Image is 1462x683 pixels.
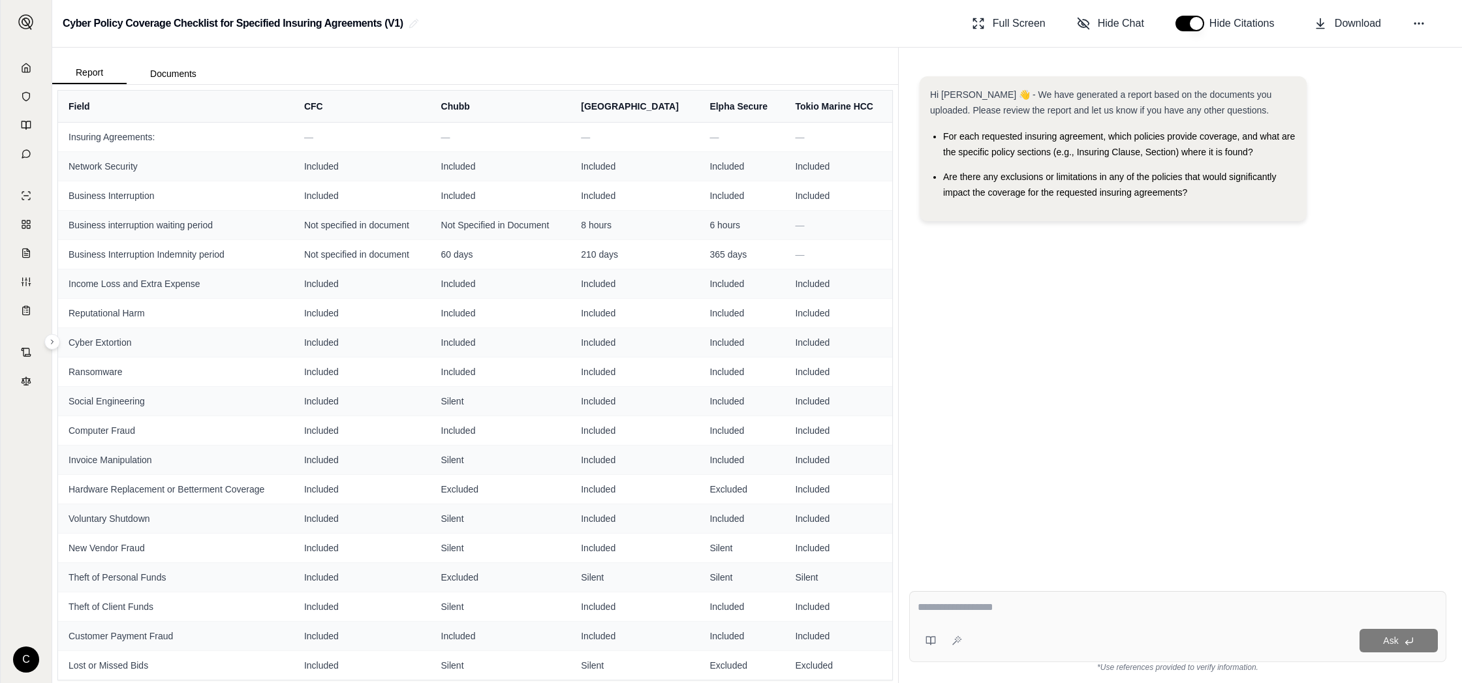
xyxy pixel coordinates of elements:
span: Business interruption waiting period [69,219,283,232]
span: Theft of Personal Funds [69,571,283,584]
span: Included [709,365,774,378]
span: Silent [441,659,561,672]
span: Included [581,365,689,378]
span: Business Interruption [69,189,283,202]
a: Custom Report [8,269,44,295]
span: Hardware Replacement or Betterment Coverage [69,483,283,496]
span: Ask [1383,635,1398,646]
span: Included [709,630,774,643]
span: 60 days [441,248,561,261]
span: Included [709,336,774,349]
span: Not Specified in Document [441,219,561,232]
span: Business Interruption Indemnity period [69,248,283,261]
a: Legal Search Engine [8,368,44,394]
span: Excluded [709,483,774,496]
a: Prompt Library [8,112,44,138]
span: Excluded [709,659,774,672]
a: Policy Comparisons [8,211,44,237]
span: Included [581,483,689,496]
a: Claim Coverage [8,240,44,266]
span: For each requested insuring agreement, which policies provide coverage, and what are the specific... [943,131,1295,157]
span: Included [795,600,882,613]
button: Ask [1360,629,1438,652]
div: C [13,646,39,673]
span: Included [795,365,882,378]
span: Included [581,160,689,173]
span: Silent [709,571,774,584]
a: Home [8,55,44,81]
span: Included [304,307,420,320]
span: Included [304,453,420,466]
span: Not specified in document [304,219,420,232]
button: Hide Chat [1072,10,1149,37]
span: 6 hours [709,219,774,232]
span: Computer Fraud [69,424,283,437]
th: [GEOGRAPHIC_DATA] [570,91,699,122]
span: Included [581,189,689,202]
span: Included [441,336,561,349]
span: Included [581,277,689,290]
span: 8 hours [581,219,689,232]
span: Download [1335,16,1381,31]
span: Income Loss and Extra Expense [69,277,283,290]
a: Chat [8,141,44,167]
span: Customer Payment Fraud [69,630,283,643]
span: Included [709,307,774,320]
span: Included [795,541,882,554]
span: Ransomware [69,365,283,378]
span: Included [581,336,689,349]
span: Included [709,453,774,466]
span: Included [581,453,689,466]
span: Included [581,395,689,408]
span: Silent [441,541,561,554]
span: Included [441,189,561,202]
span: Social Engineering [69,395,283,408]
span: Included [304,659,420,672]
span: Not specified in document [304,248,420,261]
span: Voluntary Shutdown [69,512,283,525]
span: Included [709,160,774,173]
span: Included [795,277,882,290]
a: Single Policy [8,183,44,209]
span: Network Security [69,160,283,173]
span: Included [795,189,882,202]
span: Included [304,571,420,584]
span: Included [581,512,689,525]
button: Expand sidebar [44,334,60,350]
th: Field [58,91,294,122]
span: Included [441,365,561,378]
span: Included [795,160,882,173]
span: Included [709,277,774,290]
span: Included [709,189,774,202]
span: Included [304,365,420,378]
span: Reputational Harm [69,307,283,320]
span: Included [304,189,420,202]
h2: Cyber Policy Coverage Checklist for Specified Insuring Agreements (V1) [63,12,403,35]
span: Included [795,453,882,466]
span: Silent [709,541,774,554]
span: Included [795,424,882,437]
span: Included [304,541,420,554]
th: CFC [294,91,431,122]
span: Included [441,424,561,437]
span: Included [441,277,561,290]
span: Silent [441,512,561,525]
a: Contract Analysis [8,339,44,365]
span: — [304,132,313,142]
span: Included [581,307,689,320]
span: Included [581,630,689,643]
button: Documents [127,63,220,84]
span: Full Screen [993,16,1046,31]
span: Included [709,424,774,437]
span: Lost or Missed Bids [69,659,283,672]
span: Included [795,395,882,408]
span: Hide Citations [1209,16,1283,31]
span: — [709,132,719,142]
span: Are there any exclusions or limitations in any of the policies that would significantly impact th... [943,172,1276,198]
span: Silent [581,571,689,584]
button: Expand sidebar [13,9,39,35]
span: Included [304,277,420,290]
span: Insuring Agreements: [69,130,283,144]
span: Included [304,630,420,643]
span: — [795,249,804,260]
